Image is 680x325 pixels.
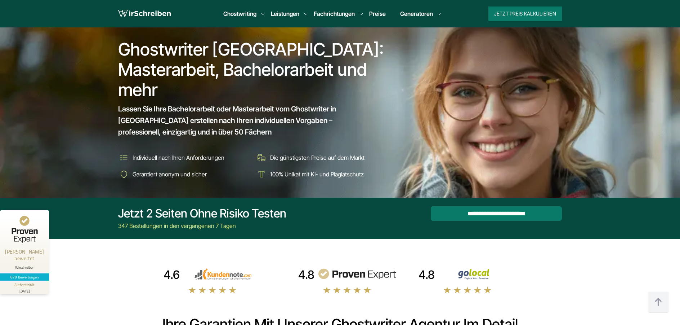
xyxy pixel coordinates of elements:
[118,152,251,163] li: Individuell nach Ihren Anforderungen
[118,168,130,180] img: Garantiert anonym und sicher
[317,268,397,280] img: provenexpert reviews
[3,265,46,270] div: Wirschreiben
[488,6,562,21] button: Jetzt Preis kalkulieren
[314,9,355,18] a: Fachrichtungen
[118,39,389,100] h1: Ghostwriter [GEOGRAPHIC_DATA]: Masterarbeit, Bachelorarbeit und mehr
[118,206,286,221] div: Jetzt 2 Seiten ohne Risiko testen
[256,168,267,180] img: 100% Unikat mit KI- und Plagiatschutz
[118,152,130,163] img: Individuell nach Ihren Anforderungen
[648,291,669,313] img: button top
[369,10,386,17] a: Preise
[183,268,262,280] img: kundennote
[271,9,299,18] a: Leistungen
[256,152,267,163] img: Die günstigsten Preise auf dem Markt
[118,8,171,19] img: logo wirschreiben
[164,268,180,282] div: 4.6
[223,9,256,18] a: Ghostwriting
[443,286,492,294] img: stars
[188,286,237,294] img: stars
[323,286,372,294] img: stars
[298,268,314,282] div: 4.8
[438,268,517,280] img: Wirschreiben Bewertungen
[419,268,435,282] div: 4.8
[256,168,388,180] li: 100% Unikat mit KI- und Plagiatschutz
[256,152,388,163] li: Die günstigsten Preise auf dem Markt
[3,287,46,293] div: [DATE]
[118,168,251,180] li: Garantiert anonym und sicher
[400,9,433,18] a: Generatoren
[118,103,375,138] span: Lassen Sie Ihre Bachelorarbeit oder Masterarbeit vom Ghostwriter in [GEOGRAPHIC_DATA] erstellen n...
[118,221,286,230] div: 347 Bestellungen in den vergangenen 7 Tagen
[14,282,35,287] div: Authentizität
